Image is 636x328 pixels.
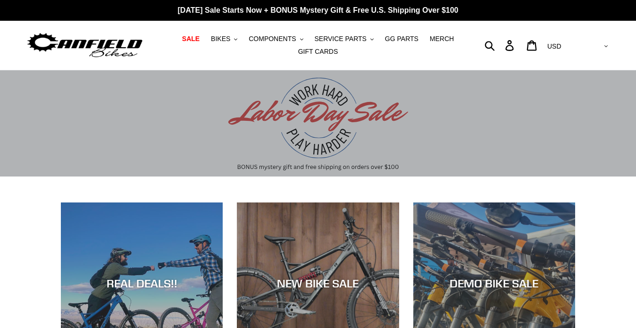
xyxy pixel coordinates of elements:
span: BIKES [211,35,230,43]
div: DEMO BIKE SALE [413,277,575,290]
span: COMPONENTS [249,35,296,43]
a: SALE [177,33,204,45]
span: SALE [182,35,200,43]
img: Canfield Bikes [26,31,144,60]
button: SERVICE PARTS [310,33,378,45]
div: NEW BIKE SALE [237,277,399,290]
button: COMPONENTS [244,33,308,45]
a: GG PARTS [380,33,423,45]
button: BIKES [206,33,242,45]
span: MERCH [430,35,454,43]
span: SERVICE PARTS [314,35,366,43]
a: GIFT CARDS [293,45,343,58]
span: GIFT CARDS [298,48,338,56]
a: MERCH [425,33,459,45]
span: GG PARTS [385,35,418,43]
div: REAL DEALS!! [61,277,223,290]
